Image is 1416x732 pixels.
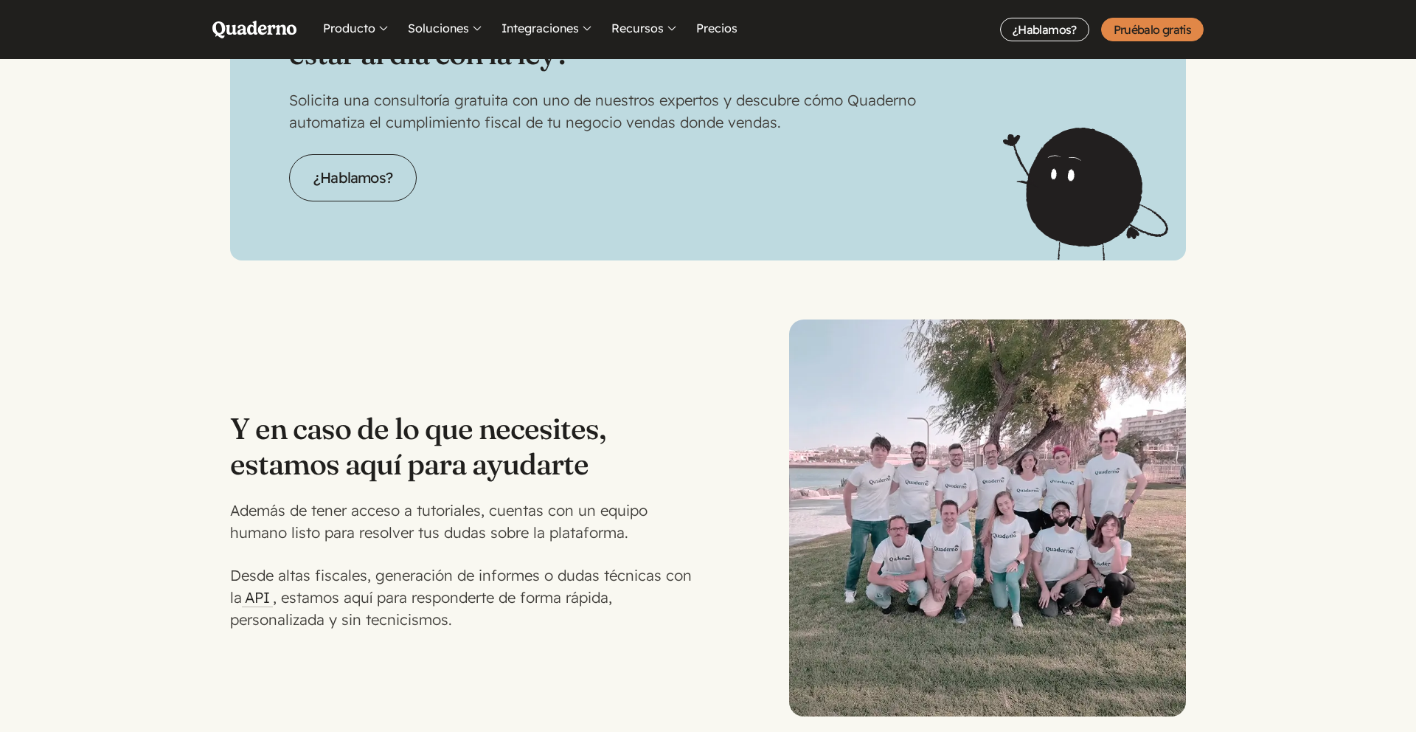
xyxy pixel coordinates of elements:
[245,588,270,607] abbr: Application Programming Interface
[289,89,1127,134] p: Solicita una consultoría gratuita con uno de nuestros expertos y descubre cómo Quaderno automatiz...
[230,564,708,631] p: Desde altas fiscales, generación de informes o dudas técnicas con la , estamos aquí para responde...
[789,320,1186,717] img: Quaderno team in 2023
[242,588,273,607] a: API
[1101,18,1204,41] a: Pruébalo gratis
[1000,18,1089,41] a: ¿Hablamos?
[230,411,708,482] h3: Y en caso de lo que necesites, estamos aquí para ayudarte
[230,500,708,544] p: Además de tener acceso a tutoriales, cuentas con un equipo humano listo para resolver tus dudas s...
[289,154,417,201] a: ¿Hablamos?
